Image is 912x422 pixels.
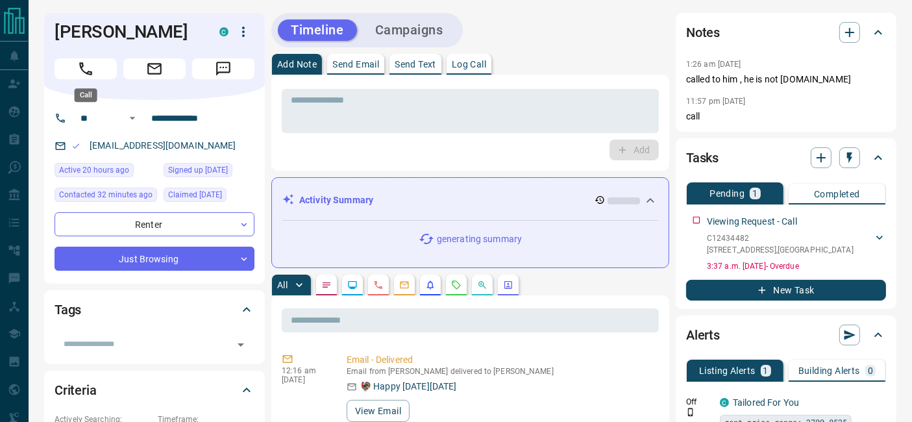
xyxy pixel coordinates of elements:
div: Notes [686,17,886,48]
p: 🦃 Happy [DATE][DATE] [360,380,457,393]
svg: Calls [373,280,384,290]
button: Open [232,336,250,354]
span: Contacted 32 minutes ago [59,188,153,201]
p: 12:16 am [282,366,327,375]
p: [STREET_ADDRESS] , [GEOGRAPHIC_DATA] [707,244,854,256]
div: condos.ca [720,398,729,407]
button: Campaigns [362,19,456,41]
p: generating summary [437,232,522,246]
span: Email [123,58,186,79]
button: View Email [347,400,410,422]
div: Alerts [686,319,886,351]
p: 0 [868,366,873,375]
p: called to him , he is not [DOMAIN_NAME] [686,73,886,86]
p: Email from [PERSON_NAME] delivered to [PERSON_NAME] [347,367,654,376]
p: Building Alerts [798,366,860,375]
div: Activity Summary [282,188,658,212]
p: All [277,280,288,290]
button: Timeline [278,19,357,41]
a: Tailored For You [733,397,799,408]
p: Off [686,396,712,408]
div: Criteria [55,375,254,406]
div: Mon Oct 13 2025 [55,163,157,181]
h2: Criteria [55,380,97,401]
p: Add Note [277,60,317,69]
svg: Listing Alerts [425,280,436,290]
p: Log Call [452,60,486,69]
a: [EMAIL_ADDRESS][DOMAIN_NAME] [90,140,236,151]
p: 3:37 a.m. [DATE] - Overdue [707,260,886,272]
svg: Agent Actions [503,280,513,290]
div: Mon Oct 13 2025 [55,188,157,206]
div: Just Browsing [55,247,254,271]
h2: Alerts [686,325,720,345]
span: Call [55,58,117,79]
span: Claimed [DATE] [168,188,222,201]
div: Sat Apr 05 2025 [164,163,254,181]
h2: Tags [55,299,81,320]
svg: Push Notification Only [686,408,695,417]
span: Active 20 hours ago [59,164,129,177]
div: condos.ca [219,27,228,36]
p: call [686,110,886,123]
svg: Emails [399,280,410,290]
div: C12434482[STREET_ADDRESS],[GEOGRAPHIC_DATA] [707,230,886,258]
h2: Tasks [686,147,719,168]
p: Completed [814,190,860,199]
h1: [PERSON_NAME] [55,21,200,42]
div: Mon Apr 07 2025 [164,188,254,206]
p: 1:26 am [DATE] [686,60,741,69]
svg: Email Valid [71,142,80,151]
span: Signed up [DATE] [168,164,228,177]
svg: Requests [451,280,462,290]
div: Call [75,88,97,102]
p: 1 [752,189,758,198]
p: 1 [763,366,769,375]
svg: Opportunities [477,280,487,290]
div: Tasks [686,142,886,173]
p: 11:57 pm [DATE] [686,97,746,106]
p: Send Text [395,60,436,69]
p: Activity Summary [299,193,373,207]
p: C12434482 [707,232,854,244]
svg: Notes [321,280,332,290]
span: Message [192,58,254,79]
p: Send Email [332,60,379,69]
div: Tags [55,294,254,325]
p: Viewing Request - Call [707,215,797,229]
p: Email - Delivered [347,353,654,367]
p: [DATE] [282,375,327,384]
div: Renter [55,212,254,236]
p: Pending [709,189,745,198]
svg: Lead Browsing Activity [347,280,358,290]
button: New Task [686,280,886,301]
p: Listing Alerts [699,366,756,375]
button: Open [125,110,140,126]
h2: Notes [686,22,720,43]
